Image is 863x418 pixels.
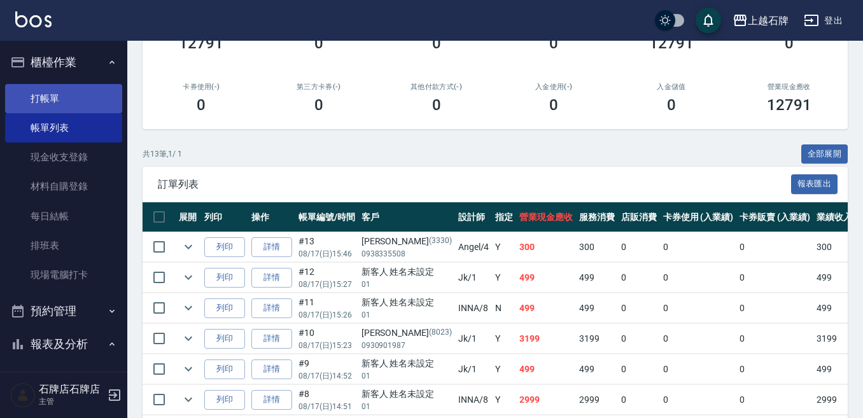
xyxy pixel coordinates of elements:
[813,385,855,415] td: 2999
[791,174,838,194] button: 報表匯出
[660,232,737,262] td: 0
[158,178,791,191] span: 訂單列表
[295,354,358,384] td: #9
[179,329,198,348] button: expand row
[455,202,493,232] th: 設計師
[361,326,452,340] div: [PERSON_NAME]
[618,263,660,293] td: 0
[455,263,493,293] td: Jk /1
[660,354,737,384] td: 0
[492,354,516,384] td: Y
[618,324,660,354] td: 0
[618,232,660,262] td: 0
[813,293,855,323] td: 499
[5,143,122,172] a: 現金收支登錄
[660,202,737,232] th: 卡券使用 (入業績)
[736,232,813,262] td: 0
[201,202,248,232] th: 列印
[576,202,618,232] th: 服務消費
[813,354,855,384] td: 499
[10,382,36,408] img: Person
[314,96,323,114] h3: 0
[799,9,848,32] button: 登出
[251,237,292,257] a: 詳情
[667,96,676,114] h3: 0
[361,401,452,412] p: 01
[295,202,358,232] th: 帳單編號/時間
[660,293,737,323] td: 0
[298,401,355,412] p: 08/17 (日) 14:51
[549,96,558,114] h3: 0
[813,232,855,262] td: 300
[516,232,576,262] td: 300
[204,298,245,318] button: 列印
[298,340,355,351] p: 08/17 (日) 15:23
[295,385,358,415] td: #8
[813,324,855,354] td: 3199
[455,354,493,384] td: Jk /1
[251,329,292,349] a: 詳情
[618,293,660,323] td: 0
[5,260,122,289] a: 現場電腦打卡
[314,34,323,52] h3: 0
[39,396,104,407] p: 主管
[618,354,660,384] td: 0
[5,202,122,231] a: 每日結帳
[736,293,813,323] td: 0
[358,202,455,232] th: 客戶
[429,235,452,248] p: (3330)
[696,8,721,33] button: save
[736,385,813,415] td: 0
[748,13,789,29] div: 上越石牌
[251,268,292,288] a: 詳情
[298,279,355,290] p: 08/17 (日) 15:27
[576,263,618,293] td: 499
[801,144,848,164] button: 全部展開
[455,324,493,354] td: Jk /1
[5,231,122,260] a: 排班表
[727,8,794,34] button: 上越石牌
[628,83,715,91] h2: 入金儲值
[516,202,576,232] th: 營業現金應收
[197,96,206,114] h3: 0
[298,370,355,382] p: 08/17 (日) 14:52
[745,83,832,91] h2: 營業現金應收
[39,383,104,396] h5: 石牌店石牌店
[251,390,292,410] a: 詳情
[276,83,363,91] h2: 第三方卡券(-)
[785,34,794,52] h3: 0
[204,268,245,288] button: 列印
[15,11,52,27] img: Logo
[5,365,122,394] a: 報表目錄
[298,309,355,321] p: 08/17 (日) 15:26
[576,385,618,415] td: 2999
[492,324,516,354] td: Y
[455,293,493,323] td: INNA /8
[576,324,618,354] td: 3199
[361,340,452,351] p: 0930901987
[143,148,182,160] p: 共 13 筆, 1 / 1
[516,385,576,415] td: 2999
[767,96,811,114] h3: 12791
[158,83,245,91] h2: 卡券使用(-)
[179,268,198,287] button: expand row
[248,202,295,232] th: 操作
[5,113,122,143] a: 帳單列表
[361,296,452,309] div: 新客人 姓名未設定
[298,248,355,260] p: 08/17 (日) 15:46
[455,385,493,415] td: INNA /8
[618,202,660,232] th: 店販消費
[455,232,493,262] td: Angel /4
[251,298,292,318] a: 詳情
[179,237,198,256] button: expand row
[179,359,198,379] button: expand row
[179,34,223,52] h3: 12791
[204,390,245,410] button: 列印
[5,172,122,201] a: 材料自購登錄
[361,357,452,370] div: 新客人 姓名未設定
[432,96,441,114] h3: 0
[295,324,358,354] td: #10
[549,34,558,52] h3: 0
[516,263,576,293] td: 499
[361,387,452,401] div: 新客人 姓名未設定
